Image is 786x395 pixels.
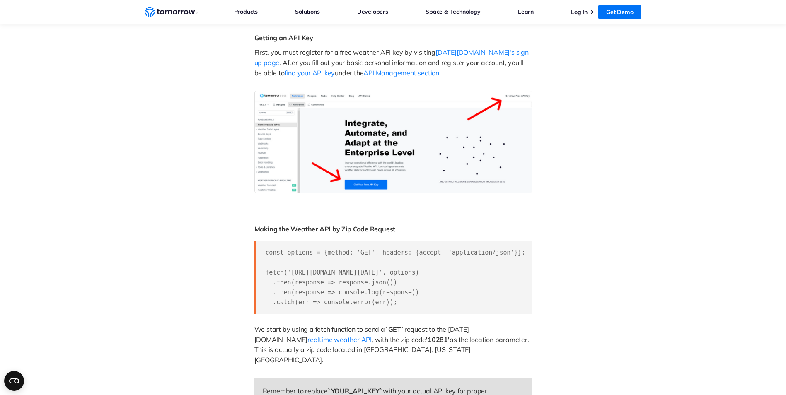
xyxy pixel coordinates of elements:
[372,335,426,344] span: , with the zip code
[254,34,313,42] span: Getting an API Key
[295,6,319,17] a: Solutions
[254,91,532,193] img: Get your API Key at Tomorrow.io
[426,335,450,344] span: '10281'
[266,249,525,306] span: const options = {method: 'GET', headers: {accept: 'application/json'}}; fetch('[URL][DOMAIN_NAME]...
[254,325,469,344] span: request to the [DATE][DOMAIN_NAME]
[518,6,534,17] a: Learn
[285,69,335,77] a: find your API key
[571,8,588,16] a: Log In
[254,335,531,364] span: as the location parameter. This is actually a zip code located in [GEOGRAPHIC_DATA], [US_STATE][G...
[385,325,404,333] span: `GET`
[439,69,441,77] span: .
[598,5,641,19] a: Get Demo
[254,225,396,233] span: Making the Weather API by Zip Code Request
[263,387,328,395] span: Remember to replace
[335,69,363,77] span: under the
[254,58,525,77] span: . After you fill out your basic personal information and register your account, you'll be able to
[363,69,439,77] a: API Management section
[357,6,388,17] a: Developers
[426,6,480,17] a: Space & Technology
[328,387,383,395] span: `YOUR_API_KEY`
[254,48,435,56] span: First, you must register for a free weather API key by visiting
[254,325,385,333] span: We start by using a fetch function to send a
[234,6,258,17] a: Products
[4,371,24,391] button: Open CMP widget
[145,6,198,18] a: Home link
[307,335,372,344] a: realtime weather API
